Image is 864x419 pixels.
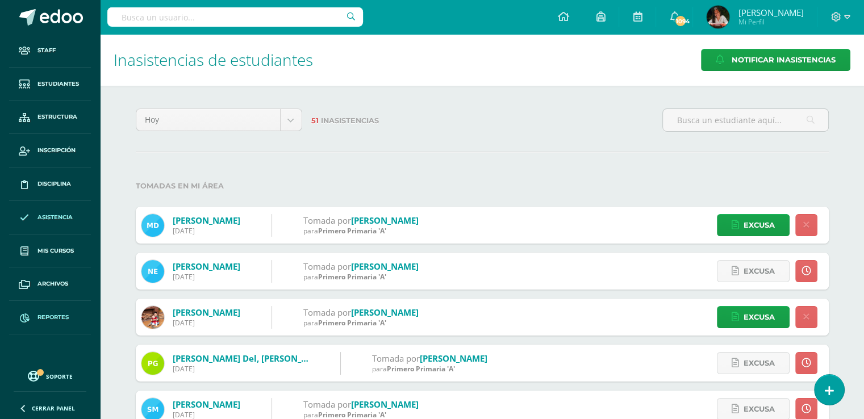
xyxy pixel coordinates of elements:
a: Archivos [9,267,91,301]
label: Tomadas en mi área [136,174,829,198]
div: [DATE] [173,364,309,374]
a: [PERSON_NAME] [420,353,487,364]
span: Hoy [145,109,272,131]
span: Cerrar panel [32,404,75,412]
a: Mis cursos [9,234,91,268]
a: [PERSON_NAME] del, [PERSON_NAME] [173,353,329,364]
a: [PERSON_NAME] [173,261,240,272]
span: Staff [37,46,56,55]
a: Hoy [136,109,302,131]
div: [DATE] [173,272,240,282]
div: para [303,272,419,282]
a: Disciplina [9,167,91,201]
a: [PERSON_NAME] [351,307,419,318]
span: Tomada por [372,353,420,364]
img: 1768b921bb0131f632fd6560acaf36dd.png [707,6,729,28]
span: Excusa [744,261,775,282]
div: para [303,226,419,236]
span: Inasistencias [321,116,379,125]
img: 8f5f82a036f5e3a3c6d884d884e94c33.png [141,306,164,329]
img: 9f3be1ccde57a23d267452ec69443827.png [141,352,164,375]
input: Busca un estudiante aquí... [663,109,828,131]
span: Primero Primaria 'A' [318,318,386,328]
div: para [303,318,419,328]
span: Asistencia [37,213,73,222]
span: Primero Primaria 'A' [318,226,386,236]
a: Soporte [14,368,86,383]
a: Excusa [717,352,790,374]
input: Busca un usuario... [107,7,363,27]
span: Inasistencias de estudiantes [114,49,313,70]
span: Tomada por [303,399,351,410]
a: Reportes [9,301,91,334]
span: Excusa [744,353,775,374]
a: [PERSON_NAME] [173,399,240,410]
span: 1094 [674,15,687,27]
div: para [372,364,487,374]
a: [PERSON_NAME] [173,215,240,226]
span: Estudiantes [37,79,79,89]
span: Tomada por [303,261,351,272]
span: Soporte [46,372,73,380]
a: Excusa [717,214,790,236]
span: Reportes [37,313,69,322]
a: [PERSON_NAME] [351,399,419,410]
span: Notificar Inasistencias [732,49,836,70]
span: Estructura [37,112,77,121]
a: [PERSON_NAME] [351,261,419,272]
span: [PERSON_NAME] [738,7,803,18]
a: [PERSON_NAME] [173,307,240,318]
span: 51 [311,116,319,125]
span: Inscripción [37,146,76,155]
a: Estructura [9,101,91,135]
span: Disciplina [37,179,71,188]
span: Primero Primaria 'A' [387,364,455,374]
a: Notificar Inasistencias [701,49,850,71]
a: [PERSON_NAME] [351,215,419,226]
span: Excusa [744,307,775,328]
div: [DATE] [173,318,240,328]
span: Mis cursos [37,246,74,255]
span: Primero Primaria 'A' [318,272,386,282]
a: Excusa [717,306,790,328]
span: Tomada por [303,307,351,318]
a: Staff [9,34,91,68]
img: 89d32f23deb0b079855348856425730d.png [141,260,164,283]
span: Excusa [744,215,775,236]
a: Asistencia [9,201,91,234]
a: Excusa [717,260,790,282]
img: 7f001566ad8cc22096943fc4b000b9e9.png [141,214,164,237]
div: [DATE] [173,226,240,236]
span: Mi Perfil [738,17,803,27]
a: Estudiantes [9,68,91,101]
span: Archivos [37,279,68,288]
span: Tomada por [303,215,351,226]
a: Inscripción [9,134,91,167]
